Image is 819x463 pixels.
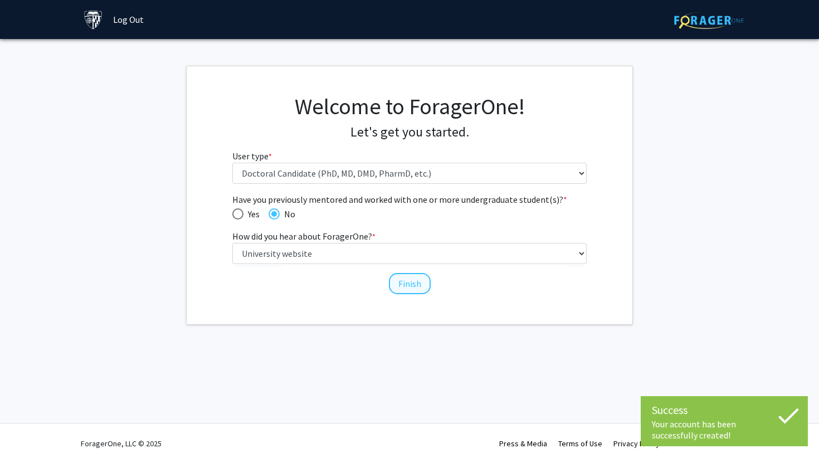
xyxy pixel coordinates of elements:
div: Your account has been successfully created! [652,418,797,441]
mat-radio-group: Have you previously mentored and worked with one or more undergraduate student(s)? [232,206,587,221]
button: Finish [389,273,431,294]
label: User type [232,149,272,163]
span: Yes [243,207,260,221]
div: ForagerOne, LLC © 2025 [81,424,162,463]
span: Have you previously mentored and worked with one or more undergraduate student(s)? [232,193,587,206]
label: How did you hear about ForagerOne? [232,230,376,243]
h4: Let's get you started. [232,124,587,140]
img: ForagerOne Logo [674,12,744,29]
iframe: Chat [8,413,47,455]
a: Press & Media [499,438,547,449]
a: Privacy Policy [613,438,660,449]
h1: Welcome to ForagerOne! [232,93,587,120]
div: Success [652,402,797,418]
a: Terms of Use [558,438,602,449]
span: No [280,207,295,221]
img: Johns Hopkins University Logo [84,10,103,30]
